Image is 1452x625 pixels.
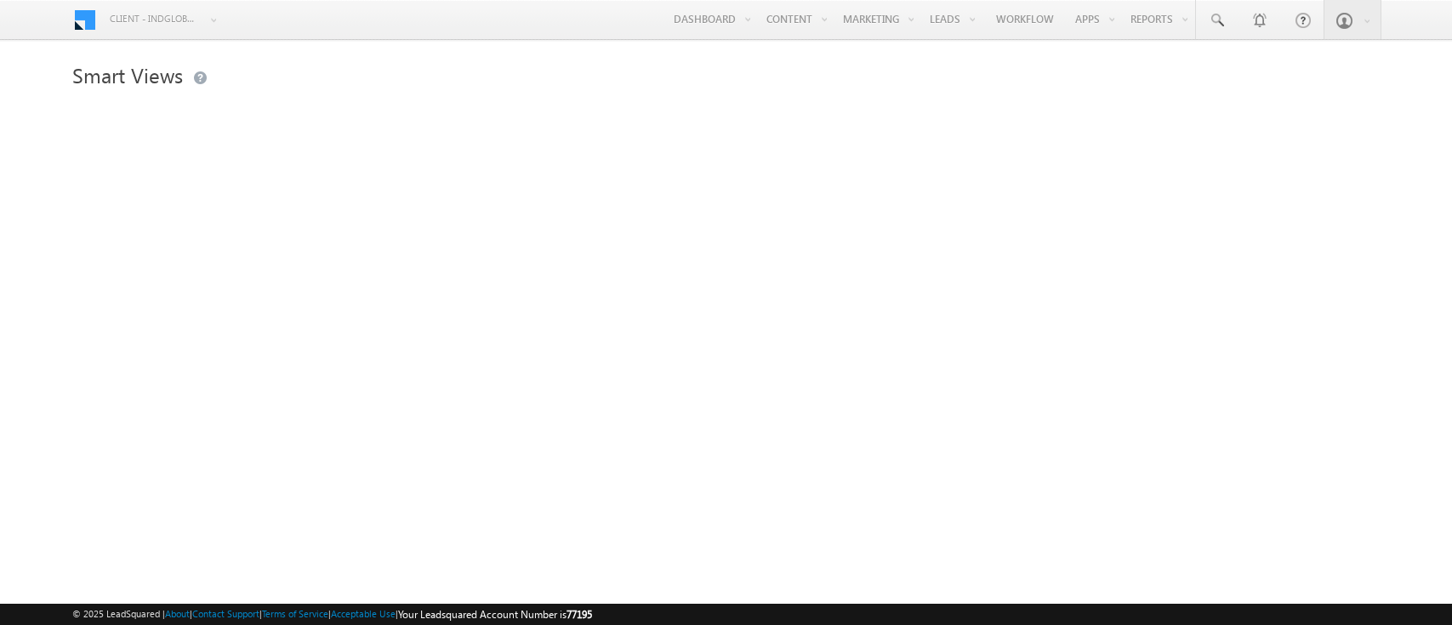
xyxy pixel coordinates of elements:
[567,608,592,621] span: 77195
[398,608,592,621] span: Your Leadsquared Account Number is
[72,61,183,88] span: Smart Views
[262,608,328,619] a: Terms of Service
[192,608,259,619] a: Contact Support
[331,608,396,619] a: Acceptable Use
[110,10,199,27] span: Client - indglobal2 (77195)
[165,608,190,619] a: About
[72,606,592,622] span: © 2025 LeadSquared | | | | |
